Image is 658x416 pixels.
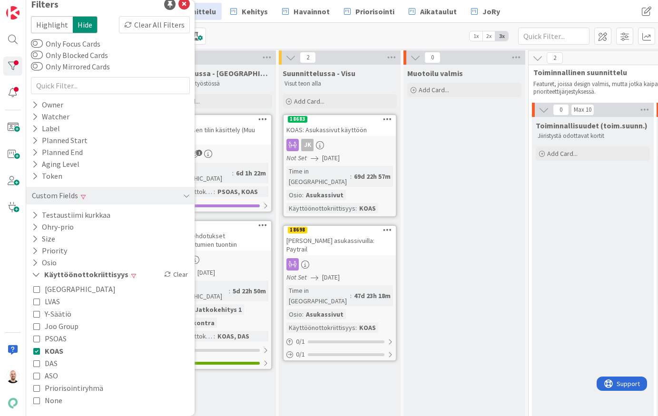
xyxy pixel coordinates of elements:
[33,308,71,320] button: Y-Säätiö
[31,16,73,33] span: Highlight
[304,190,346,200] div: Asukassivut
[284,348,396,360] div: 0/1
[162,269,190,281] div: Clear
[424,52,441,63] span: 0
[286,154,307,162] i: Not Set
[119,16,190,33] div: Clear All Filters
[162,163,232,184] div: Time in [GEOGRAPHIC_DATA]
[495,31,508,41] span: 3x
[338,3,400,20] a: Priorisointi
[294,6,330,17] span: Havainnot
[286,273,307,281] i: Not Set
[158,114,272,213] a: 20299Ulkomaalaisen tilin käsittely (Muu maailma)TKTime in [GEOGRAPHIC_DATA]:6d 1h 22mKäyttöönotto...
[159,357,271,369] div: 1/1
[403,3,462,20] a: Aikataulut
[286,309,302,319] div: Osio
[355,6,394,17] span: Priorisointi
[574,107,591,112] div: Max 10
[283,114,397,217] a: 18683KOAS: Asukassivut käyttöönJKNot Set[DATE]Time in [GEOGRAPHIC_DATA]:69d 22h 57mOsio:Asukassiv...
[302,309,304,319] span: :
[31,146,84,158] div: Planned End
[31,77,190,94] input: Quick Filter...
[355,322,357,333] span: :
[31,245,68,257] button: Priority
[33,345,63,357] button: KOAS
[31,221,75,233] button: Ohry-prio
[6,370,20,383] img: TM
[45,320,79,332] span: Joo Group
[33,332,67,345] button: PSOAS
[196,150,202,156] span: 1
[230,286,268,296] div: 5d 22h 50m
[322,153,340,163] span: [DATE]
[31,62,43,71] button: Only Mirrored Cards
[288,227,307,233] div: 18698
[159,344,271,356] div: 0/3
[6,6,20,19] img: Visit kanbanzone.com
[352,171,393,182] div: 69d 22h 57m
[538,132,648,140] p: Jiiristystä odottavat kortit
[45,382,103,394] span: Priorisointiryhmä
[234,168,268,178] div: 6d 1h 22m
[31,50,43,60] button: Only Blocked Cards
[45,283,116,295] span: [GEOGRAPHIC_DATA]
[31,49,108,61] label: Only Blocked Cards
[179,318,217,328] div: Reskontra
[159,230,271,251] div: Avustavat ehdotukset tiliotetapahtumien tuontiin
[31,233,56,245] button: Size
[296,337,305,347] span: 0 / 1
[286,190,302,200] div: Osio
[547,52,563,64] span: 2
[350,171,352,182] span: :
[284,124,396,136] div: KOAS: Asukassivut käyttöön
[45,345,63,357] span: KOAS
[31,190,79,202] div: Custom Fields
[300,52,316,63] span: 2
[31,269,129,281] button: Käyttöönottokriittisyys
[284,226,396,255] div: 18698[PERSON_NAME] asukassivuilla: Paytrail
[31,123,61,135] div: Label
[159,124,271,145] div: Ulkomaalaisen tilin käsittely (Muu maailma)
[33,295,60,308] button: LVAS
[304,309,346,319] div: Asukassivut
[420,6,457,17] span: Aikataulut
[229,286,230,296] span: :
[45,357,58,369] span: DAS
[160,80,270,87] p: Design-tiimin työstössä
[276,3,335,20] a: Havainnot
[322,272,340,282] span: [DATE]
[355,203,357,213] span: :
[284,115,396,136] div: 18683KOAS: Asukassivut käyttöön
[518,28,589,45] input: Quick Filter...
[284,226,396,234] div: 18698
[284,234,396,255] div: [PERSON_NAME] asukassivuilla: Paytrail
[31,257,58,269] button: Osio
[159,115,271,145] div: 20299Ulkomaalaisen tilin käsittely (Muu maailma)
[284,139,396,151] div: JK
[283,225,397,361] a: 18698[PERSON_NAME] asukassivuilla: PaytrailNot Set[DATE]Time in [GEOGRAPHIC_DATA]:47d 23h 18mOsio...
[357,322,378,333] div: KOAS
[214,186,215,197] span: :
[470,31,482,41] span: 1x
[419,86,449,94] span: Add Card...
[73,16,98,33] span: Hide
[158,220,272,370] a: 18882Avustavat ehdotukset tiliotetapahtumien tuontiinTKNot Set[DATE]Time in [GEOGRAPHIC_DATA]:5d ...
[242,6,268,17] span: Kehitys
[31,39,43,48] button: Only Focus Cards
[286,203,355,213] div: Käyttöönottokriittisyys
[225,3,274,20] a: Kehitys
[45,394,62,406] span: None
[31,99,64,111] div: Owner
[286,285,350,306] div: Time in [GEOGRAPHIC_DATA]
[159,221,271,251] div: 18882Avustavat ehdotukset tiliotetapahtumien tuontiin
[159,221,271,230] div: 18882
[159,147,271,160] div: TK
[547,149,578,158] span: Add Card...
[284,115,396,124] div: 18683
[45,308,71,320] span: Y-Säätiö
[296,349,305,359] span: 0 / 1
[283,68,355,78] span: Suunnittelussa - Visu
[286,166,350,187] div: Time in [GEOGRAPHIC_DATA]
[33,283,116,295] button: [GEOGRAPHIC_DATA]
[214,331,215,341] span: :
